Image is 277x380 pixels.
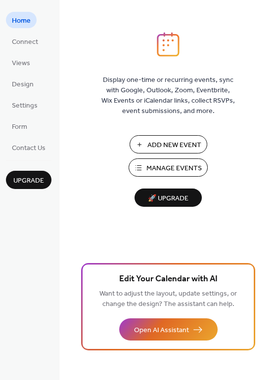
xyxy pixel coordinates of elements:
[140,192,196,205] span: 🚀 Upgrade
[119,272,218,286] span: Edit Your Calendar with AI
[135,189,202,207] button: 🚀 Upgrade
[6,171,51,189] button: Upgrade
[12,143,46,153] span: Contact Us
[147,140,201,151] span: Add New Event
[130,135,207,153] button: Add New Event
[157,32,180,57] img: logo_icon.svg
[146,163,202,174] span: Manage Events
[6,33,44,49] a: Connect
[119,318,218,341] button: Open AI Assistant
[6,12,37,28] a: Home
[99,287,237,311] span: Want to adjust the layout, update settings, or change the design? The assistant can help.
[134,325,189,336] span: Open AI Assistant
[12,37,38,47] span: Connect
[101,75,235,116] span: Display one-time or recurring events, sync with Google, Outlook, Zoom, Eventbrite, Wix Events or ...
[12,122,27,132] span: Form
[12,16,31,26] span: Home
[12,58,30,69] span: Views
[6,54,36,71] a: Views
[13,176,44,186] span: Upgrade
[129,158,208,177] button: Manage Events
[12,79,34,90] span: Design
[12,101,38,111] span: Settings
[6,139,51,155] a: Contact Us
[6,97,44,113] a: Settings
[6,118,33,134] a: Form
[6,76,40,92] a: Design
